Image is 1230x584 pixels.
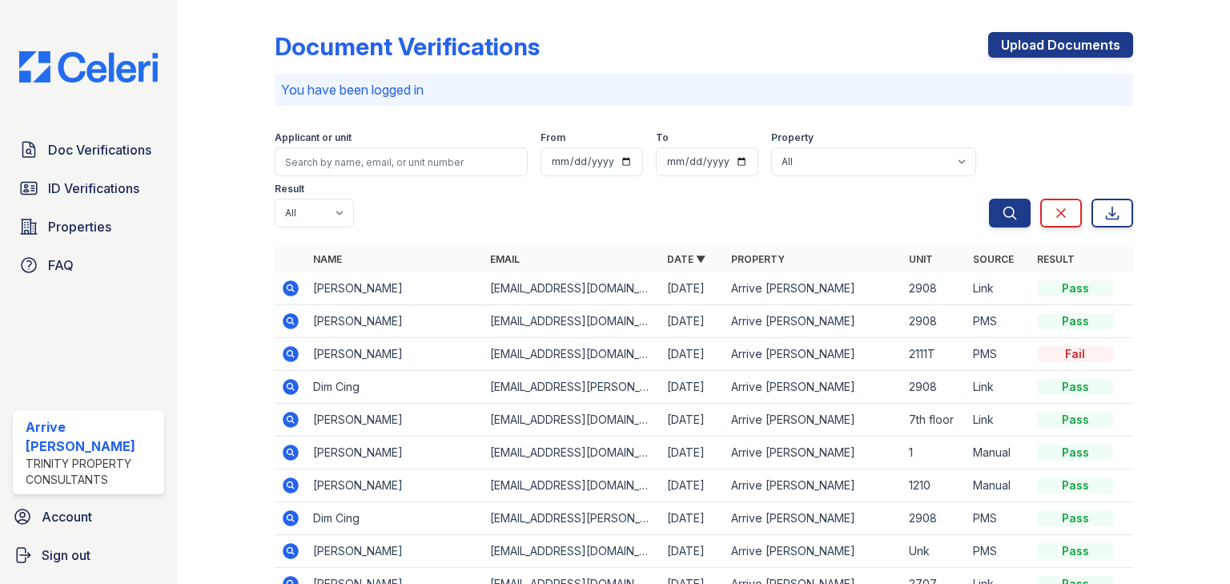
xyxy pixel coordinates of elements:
div: Pass [1037,412,1114,428]
a: Name [313,253,342,265]
td: Dim Cing [307,502,484,535]
span: FAQ [48,256,74,275]
td: [EMAIL_ADDRESS][DOMAIN_NAME] [484,272,661,305]
td: [DATE] [661,404,725,437]
span: Sign out [42,546,90,565]
td: [EMAIL_ADDRESS][PERSON_NAME][DOMAIN_NAME] [484,371,661,404]
a: Property [731,253,785,265]
td: Arrive [PERSON_NAME] [725,469,902,502]
a: Account [6,501,171,533]
td: [EMAIL_ADDRESS][DOMAIN_NAME] [484,305,661,338]
span: Account [42,507,92,526]
a: Result [1037,253,1075,265]
div: Trinity Property Consultants [26,456,158,488]
label: Property [771,131,814,144]
td: Arrive [PERSON_NAME] [725,371,902,404]
td: 2908 [902,371,967,404]
td: [PERSON_NAME] [307,535,484,568]
td: Manual [967,469,1031,502]
p: You have been logged in [281,80,1127,99]
td: PMS [967,305,1031,338]
label: From [541,131,565,144]
a: Source [973,253,1014,265]
td: [DATE] [661,272,725,305]
div: Pass [1037,379,1114,395]
a: FAQ [13,249,164,281]
label: Applicant or unit [275,131,352,144]
td: 1210 [902,469,967,502]
a: Sign out [6,539,171,571]
td: [PERSON_NAME] [307,437,484,469]
td: [DATE] [661,305,725,338]
td: Arrive [PERSON_NAME] [725,404,902,437]
img: CE_Logo_Blue-a8612792a0a2168367f1c8372b55b34899dd931a85d93a1a3d3e32e68fde9ad4.png [6,51,171,83]
a: Email [490,253,520,265]
td: [DATE] [661,469,725,502]
div: Document Verifications [275,32,540,61]
td: Link [967,371,1031,404]
td: 2908 [902,502,967,535]
div: Pass [1037,510,1114,526]
td: [EMAIL_ADDRESS][DOMAIN_NAME] [484,469,661,502]
div: Pass [1037,313,1114,329]
td: 1 [902,437,967,469]
td: [DATE] [661,502,725,535]
td: Arrive [PERSON_NAME] [725,338,902,371]
td: 2908 [902,272,967,305]
a: Date ▼ [667,253,705,265]
a: Upload Documents [988,32,1133,58]
span: Properties [48,217,111,236]
input: Search by name, email, or unit number [275,147,528,176]
label: Result [275,183,304,195]
div: Arrive [PERSON_NAME] [26,417,158,456]
td: Unk [902,535,967,568]
span: Doc Verifications [48,140,151,159]
label: To [656,131,669,144]
div: Pass [1037,280,1114,296]
a: Unit [909,253,933,265]
td: [DATE] [661,437,725,469]
td: Arrive [PERSON_NAME] [725,272,902,305]
div: Pass [1037,543,1114,559]
div: Pass [1037,445,1114,461]
td: 7th floor [902,404,967,437]
td: [EMAIL_ADDRESS][DOMAIN_NAME] [484,535,661,568]
td: Arrive [PERSON_NAME] [725,502,902,535]
td: PMS [967,338,1031,371]
div: Pass [1037,477,1114,493]
div: Fail [1037,346,1114,362]
td: Arrive [PERSON_NAME] [725,305,902,338]
td: Dim Cing [307,371,484,404]
td: [EMAIL_ADDRESS][DOMAIN_NAME] [484,437,661,469]
td: [EMAIL_ADDRESS][PERSON_NAME][DOMAIN_NAME] [484,502,661,535]
td: [PERSON_NAME] [307,272,484,305]
td: [EMAIL_ADDRESS][DOMAIN_NAME] [484,404,661,437]
td: [PERSON_NAME] [307,305,484,338]
td: Link [967,404,1031,437]
a: ID Verifications [13,172,164,204]
td: [PERSON_NAME] [307,404,484,437]
td: [PERSON_NAME] [307,469,484,502]
td: [PERSON_NAME] [307,338,484,371]
td: Arrive [PERSON_NAME] [725,437,902,469]
td: PMS [967,502,1031,535]
td: PMS [967,535,1031,568]
td: [EMAIL_ADDRESS][DOMAIN_NAME] [484,338,661,371]
td: Manual [967,437,1031,469]
span: ID Verifications [48,179,139,198]
a: Properties [13,211,164,243]
td: 2908 [902,305,967,338]
td: [DATE] [661,338,725,371]
td: [DATE] [661,535,725,568]
td: [DATE] [661,371,725,404]
a: Doc Verifications [13,134,164,166]
td: Arrive [PERSON_NAME] [725,535,902,568]
td: Link [967,272,1031,305]
td: 2111T [902,338,967,371]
